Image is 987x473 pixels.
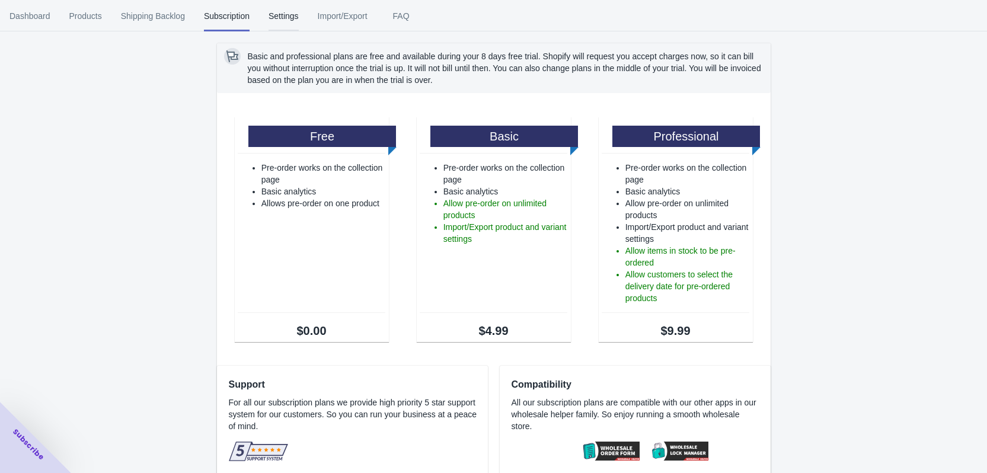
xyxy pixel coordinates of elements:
h2: Compatibility [512,378,759,392]
li: Allow items in stock to be pre-ordered [625,245,750,269]
span: Shipping Backlog [121,1,185,31]
p: Basic and professional plans are free and available during your 8 days free trial. Shopify will r... [248,50,764,86]
h1: Professional [612,126,761,147]
li: Basic analytics [625,186,750,197]
h1: Free [248,126,397,147]
li: Pre-order works on the collection page [625,162,750,186]
li: Pre-order works on the collection page [261,162,386,186]
span: FAQ [387,1,416,31]
img: 5 star support [229,442,288,461]
li: Basic analytics [443,186,568,197]
li: Import/Export product and variant settings [443,221,568,245]
li: Allow pre-order on unlimited products [443,197,568,221]
span: Products [69,1,102,31]
p: For all our subscription plans we provide high priority 5 star support system for our customers. ... [229,397,485,432]
img: single page order form [631,442,691,461]
h1: Basic [430,126,579,147]
span: Settings [269,1,299,31]
li: Allow customers to select the delivery date for pre-ordered products [625,269,750,304]
p: All our subscription plans are compatible with our other apps in our wholesale helper family. So ... [512,397,759,432]
span: $4.99 [420,325,568,337]
li: Pre-order works on the collection page [443,162,568,186]
img: Wholesale Pricing Discount [512,442,622,453]
li: Allows pre-order on one product [261,197,386,209]
span: Subscribe [11,427,46,462]
li: Basic analytics [261,186,386,197]
h2: Support [229,378,485,392]
li: Import/Export product and variant settings [625,221,750,245]
li: Allow pre-order on unlimited products [625,197,750,221]
span: Subscription [204,1,250,31]
span: Import/Export [318,1,368,31]
span: $0.00 [238,325,386,337]
span: $9.99 [602,325,750,337]
span: Dashboard [9,1,50,31]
